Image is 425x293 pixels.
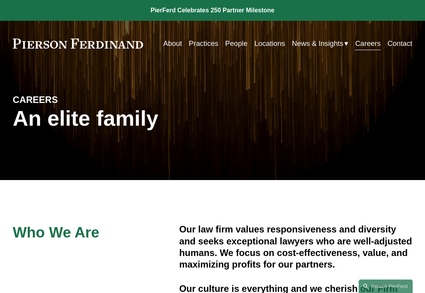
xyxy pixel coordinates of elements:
span: Who We Are [13,224,99,241]
a: folder dropdown [292,36,349,51]
h4: CAREERS [13,94,113,106]
a: About [163,36,182,51]
a: People [225,36,248,51]
a: Practices [189,36,219,51]
a: Contact [388,36,412,51]
span: News & Insights [292,37,344,50]
a: Search this site [359,280,413,293]
h4: Our law firm values responsiveness and diversity and seeks exceptional lawyers who are well-adjus... [179,224,412,271]
a: Careers [355,36,381,51]
h1: An elite family [13,106,212,131]
a: Locations [254,36,285,51]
